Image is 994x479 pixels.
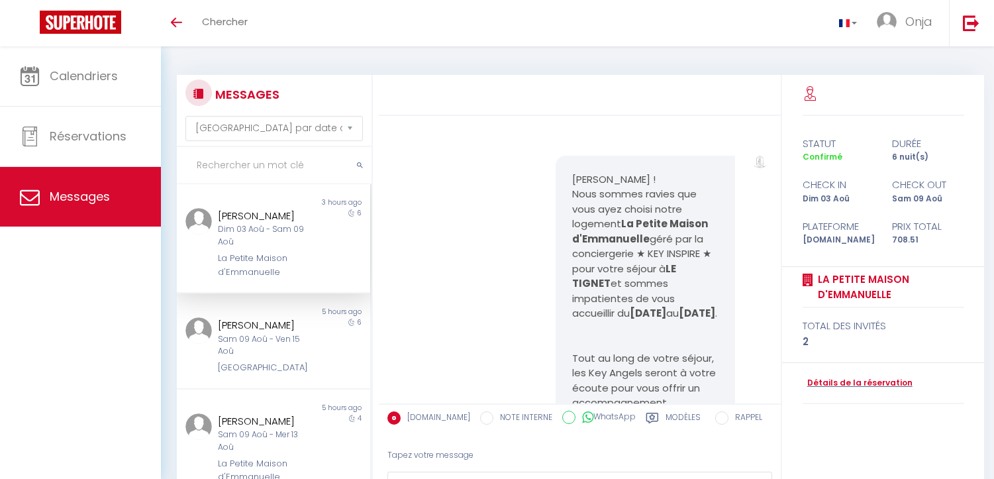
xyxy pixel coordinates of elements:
[679,306,715,320] strong: [DATE]
[877,12,897,32] img: ...
[794,177,883,193] div: check in
[905,13,932,30] span: Onja
[202,15,248,28] span: Chercher
[273,307,370,317] div: 5 hours ago
[803,377,913,390] a: Détails de la réservation
[387,439,772,472] div: Tapez votre message
[218,252,313,279] div: La Petite Maison d'Emmanuelle
[575,411,636,425] label: WhatsApp
[185,317,212,344] img: ...
[803,318,964,334] div: total des invités
[185,413,212,440] img: ...
[177,147,372,184] input: Rechercher un mot clé
[218,361,313,374] div: [GEOGRAPHIC_DATA]
[752,156,768,168] img: ...
[401,411,470,426] label: [DOMAIN_NAME]
[212,80,279,109] h3: MESSAGES
[357,317,362,327] span: 6
[630,306,666,320] strong: [DATE]
[218,317,313,333] div: [PERSON_NAME]
[963,15,979,31] img: logout
[185,208,212,235] img: ...
[218,223,313,248] div: Dim 03 Aoû - Sam 09 Aoû
[40,11,121,34] img: Super Booking
[218,208,313,224] div: [PERSON_NAME]
[218,413,313,429] div: [PERSON_NAME]
[794,234,883,246] div: [DOMAIN_NAME]
[50,68,118,84] span: Calendriers
[794,136,883,152] div: statut
[572,187,719,321] p: Nous sommes ravies que vous ayez choisi notre logement géré par la conciergerie ★ KEY INSPIRE ★ p...
[813,272,964,303] a: La Petite Maison d'Emmanuelle
[803,151,842,162] span: Confirmé
[572,262,678,291] strong: LE TIGNET
[493,411,552,426] label: NOTE INTERNE
[883,234,973,246] div: 708.51
[273,403,370,413] div: 5 hours ago
[572,172,719,187] p: [PERSON_NAME] !
[794,193,883,205] div: Dim 03 Aoû
[883,177,973,193] div: check out
[883,136,973,152] div: durée
[358,413,362,423] span: 4
[572,217,710,246] strong: La Petite Maison d'Emmanuelle
[728,411,762,426] label: RAPPEL
[50,188,110,205] span: Messages
[218,333,313,358] div: Sam 09 Aoû - Ven 15 Aoû
[803,334,964,350] div: 2
[50,128,126,144] span: Réservations
[883,219,973,235] div: Prix total
[794,219,883,235] div: Plateforme
[273,197,370,208] div: 3 hours ago
[572,351,719,470] p: Tout au long de votre séjour, les Key Angels seront à votre écoute pour vous offrir un accompagne...
[357,208,362,218] span: 6
[883,151,973,164] div: 6 nuit(s)
[218,429,313,454] div: Sam 09 Aoû - Mer 13 Aoû
[883,193,973,205] div: Sam 09 Aoû
[666,411,701,428] label: Modèles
